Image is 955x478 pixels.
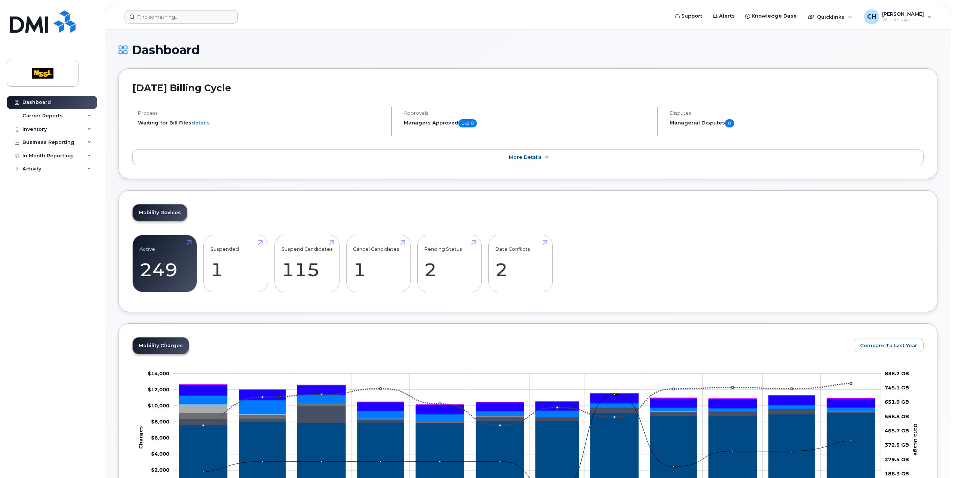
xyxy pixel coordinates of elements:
[151,419,169,425] tspan: $8,000
[138,110,385,116] h4: Process
[151,451,169,457] g: $0
[179,395,875,422] g: Features
[885,428,909,434] tspan: 465.7 GB
[495,239,546,288] a: Data Conflicts 2
[191,120,210,126] a: details
[179,403,875,422] g: Cancellation
[424,239,475,288] a: Pending Status 2
[885,456,909,462] tspan: 279.4 GB
[133,337,189,354] a: Mobility Charges
[119,43,937,56] h1: Dashboard
[509,154,542,160] span: More Details
[404,119,651,127] h5: Managers Approved
[138,119,385,126] li: Waiting for Bill Files
[148,403,169,408] g: $0
[151,467,169,473] tspan: $2,000
[151,467,169,473] g: $0
[179,405,875,425] g: Roaming
[885,413,909,419] tspan: 558.8 GB
[854,339,924,352] button: Compare To Last Year
[885,442,909,448] tspan: 372.5 GB
[132,82,924,93] h2: [DATE] Billing Cycle
[151,435,169,441] g: $0
[138,426,144,449] tspan: Charges
[139,239,190,288] a: Active 249
[885,399,909,405] tspan: 651.9 GB
[148,403,169,408] tspan: $10,000
[211,239,261,288] a: Suspended 1
[179,385,875,405] g: QST
[885,385,909,391] tspan: 745.1 GB
[133,204,187,221] a: Mobility Devices
[725,119,734,127] span: 0
[148,386,169,392] g: $0
[148,370,169,376] tspan: $14,000
[885,370,909,376] tspan: 838.2 GB
[458,119,477,127] span: 0 of 0
[179,385,875,413] g: HST
[670,119,924,127] h5: Managerial Disputes
[860,342,917,349] span: Compare To Last Year
[404,110,651,116] h4: Approvals
[353,239,403,288] a: Cancel Candidates 1
[148,370,169,376] g: $0
[151,419,169,425] g: $0
[885,471,909,477] tspan: 186.3 GB
[913,423,919,456] tspan: Data Usage
[151,451,169,457] tspan: $4,000
[282,239,333,288] a: Suspend Candidates 115
[148,386,169,392] tspan: $12,000
[670,110,924,116] h4: Disputes
[151,435,169,441] tspan: $6,000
